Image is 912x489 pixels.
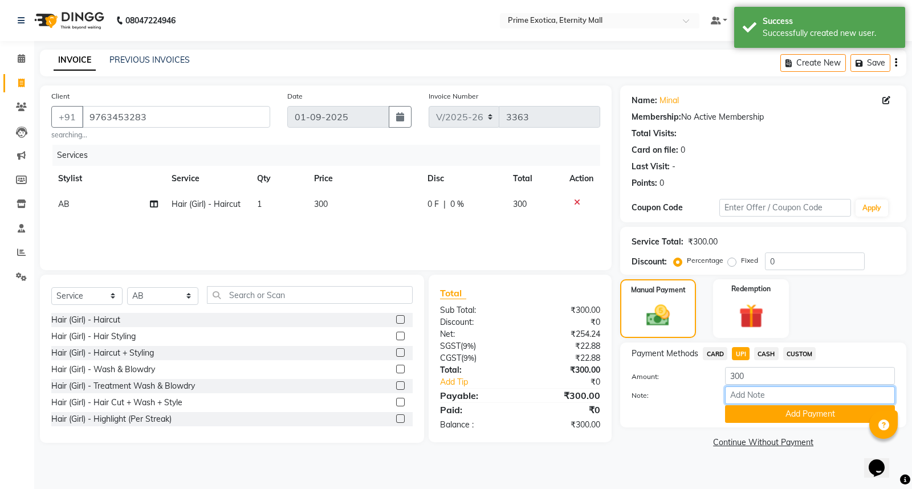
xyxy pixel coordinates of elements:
[632,161,670,173] div: Last Visit:
[731,284,771,294] label: Redemption
[731,301,771,331] img: _gift.svg
[51,91,70,101] label: Client
[429,91,478,101] label: Invoice Number
[54,50,96,71] a: INVOICE
[450,198,464,210] span: 0 %
[427,198,439,210] span: 0 F
[250,166,307,191] th: Qty
[520,328,609,340] div: ₹254.24
[659,95,679,107] a: Minal
[780,54,846,72] button: Create New
[52,145,609,166] div: Services
[623,372,716,382] label: Amount:
[520,389,609,402] div: ₹300.00
[314,199,328,209] span: 300
[431,304,520,316] div: Sub Total:
[520,364,609,376] div: ₹300.00
[431,328,520,340] div: Net:
[421,166,506,191] th: Disc
[440,341,461,351] span: SGST
[431,419,520,431] div: Balance :
[632,111,895,123] div: No Active Membership
[51,331,136,343] div: Hair (Girl) - Hair Styling
[703,347,727,360] span: CARD
[725,386,895,404] input: Add Note
[632,177,657,189] div: Points:
[622,437,904,449] a: Continue Without Payment
[732,347,750,360] span: UPI
[82,106,270,128] input: Search by Name/Mobile/Email/Code
[172,199,241,209] span: Hair (Girl) - Haircut
[207,286,413,304] input: Search or Scan
[443,198,446,210] span: |
[763,27,897,39] div: Successfully created new user.
[520,352,609,364] div: ₹22.88
[632,348,698,360] span: Payment Methods
[850,54,890,72] button: Save
[51,364,155,376] div: Hair (Girl) - Wash & Blowdry
[431,352,520,364] div: ( )
[631,285,686,295] label: Manual Payment
[29,5,107,36] img: logo
[639,302,677,329] img: _cash.svg
[632,202,719,214] div: Coupon Code
[783,347,816,360] span: CUSTOM
[287,91,303,101] label: Date
[165,166,250,191] th: Service
[307,166,421,191] th: Price
[632,144,678,156] div: Card on file:
[431,376,535,388] a: Add Tip
[763,15,897,27] div: Success
[51,166,165,191] th: Stylist
[431,340,520,352] div: ( )
[51,130,270,140] small: searching...
[864,443,901,478] iframe: chat widget
[520,340,609,352] div: ₹22.88
[754,347,779,360] span: CASH
[109,55,190,65] a: PREVIOUS INVOICES
[719,199,851,217] input: Enter Offer / Coupon Code
[431,316,520,328] div: Discount:
[741,255,758,266] label: Fixed
[632,256,667,268] div: Discount:
[563,166,600,191] th: Action
[632,95,657,107] div: Name:
[125,5,176,36] b: 08047224946
[725,405,895,423] button: Add Payment
[440,353,461,363] span: CGST
[672,161,675,173] div: -
[725,367,895,385] input: Amount
[431,389,520,402] div: Payable:
[51,347,154,359] div: Hair (Girl) - Haircut + Styling
[58,199,70,209] span: AB
[51,314,120,326] div: Hair (Girl) - Haircut
[520,304,609,316] div: ₹300.00
[632,128,677,140] div: Total Visits:
[506,166,563,191] th: Total
[520,403,609,417] div: ₹0
[257,199,262,209] span: 1
[687,255,723,266] label: Percentage
[632,111,681,123] div: Membership:
[632,236,683,248] div: Service Total:
[623,390,716,401] label: Note:
[51,397,182,409] div: Hair (Girl) - Hair Cut + Wash + Style
[463,353,474,362] span: 9%
[440,287,466,299] span: Total
[520,316,609,328] div: ₹0
[681,144,685,156] div: 0
[431,403,520,417] div: Paid:
[535,376,609,388] div: ₹0
[51,413,172,425] div: Hair (Girl) - Highlight (Per Streak)
[51,380,195,392] div: Hair (Girl) - Treatment Wash & Blowdry
[513,199,527,209] span: 300
[463,341,474,351] span: 9%
[659,177,664,189] div: 0
[431,364,520,376] div: Total:
[856,199,888,217] button: Apply
[51,106,83,128] button: +91
[520,419,609,431] div: ₹300.00
[688,236,718,248] div: ₹300.00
